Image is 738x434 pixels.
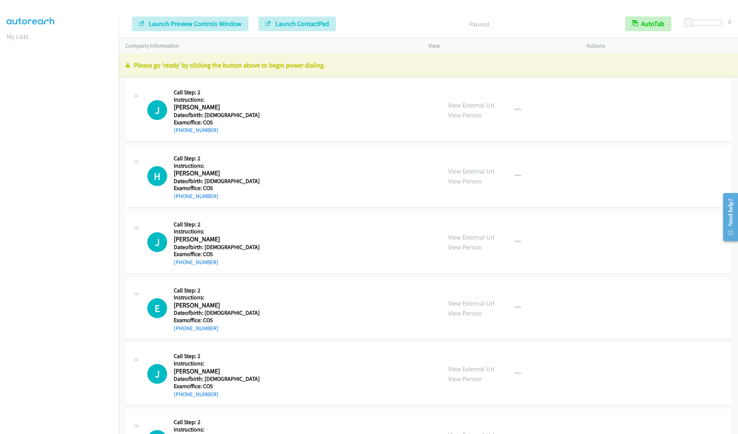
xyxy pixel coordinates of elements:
[428,41,573,50] p: View
[174,301,230,310] h2: [PERSON_NAME]
[147,232,167,252] div: The call is yet to be attempted
[125,60,731,70] p: Please go 'ready' by clicking the button above to begin power dialing.
[174,383,260,390] h5: Examoffice: CO5
[174,426,260,433] h5: Instructions:
[7,32,29,41] a: My Lists
[147,100,167,120] h1: J
[174,228,260,235] h5: Instructions:
[174,317,260,324] h5: Examoffice: CO5
[174,103,230,112] h2: [PERSON_NAME]
[448,365,495,373] a: View External Url
[125,41,415,50] p: Company Information
[448,177,482,185] a: View Person
[174,287,260,294] h5: Call Step: 2
[174,185,260,192] h5: Examoffice: CO5
[147,232,167,252] h1: J
[448,309,482,317] a: View Person
[448,233,495,241] a: View External Url
[174,367,230,376] h2: [PERSON_NAME]
[174,221,260,228] h5: Call Step: 2
[448,101,495,109] a: View External Url
[448,167,495,175] a: View External Url
[174,244,260,251] h5: Dateofbirth: [DEMOGRAPHIC_DATA]
[728,17,731,26] div: 0
[174,119,260,126] h5: Examoffice: CO5
[688,20,722,26] div: Delay between calls (in seconds)
[132,17,248,31] button: Launch Preview Controls Window
[275,19,329,28] span: Launch ContactPad
[174,353,260,360] h5: Call Step: 2
[174,169,230,178] h2: [PERSON_NAME]
[448,299,495,307] a: View External Url
[147,298,167,318] div: The call is yet to be attempted
[149,19,241,28] span: Launch Preview Controls Window
[174,178,260,185] h5: Dateofbirth: [DEMOGRAPHIC_DATA]
[147,166,167,186] h1: H
[147,298,167,318] h1: E
[448,111,482,119] a: View Person
[174,127,218,134] a: [PHONE_NUMBER]
[174,112,260,119] h5: Dateofbirth: [DEMOGRAPHIC_DATA]
[174,89,260,96] h5: Call Step: 2
[346,19,612,29] p: Paused
[147,364,167,384] div: The call is yet to be attempted
[174,325,218,332] a: [PHONE_NUMBER]
[174,251,260,258] h5: Examoffice: CO5
[174,235,230,244] h2: [PERSON_NAME]
[174,162,260,169] h5: Instructions:
[147,166,167,186] div: The call is yet to be attempted
[174,96,260,103] h5: Instructions:
[587,41,732,50] p: Actions
[174,419,260,426] h5: Call Step: 2
[174,259,218,266] a: [PHONE_NUMBER]
[174,294,260,301] h5: Instructions:
[174,391,218,398] a: [PHONE_NUMBER]
[147,100,167,120] div: The call is yet to be attempted
[174,360,260,367] h5: Instructions:
[258,17,336,31] button: Launch ContactPad
[174,309,260,317] h5: Dateofbirth: [DEMOGRAPHIC_DATA]
[448,243,482,251] a: View Person
[174,375,260,383] h5: Dateofbirth: [DEMOGRAPHIC_DATA]
[448,375,482,383] a: View Person
[717,188,738,246] iframe: Resource Center
[174,155,260,162] h5: Call Step: 2
[625,17,671,31] button: AutoTab
[174,193,218,200] a: [PHONE_NUMBER]
[147,364,167,384] h1: J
